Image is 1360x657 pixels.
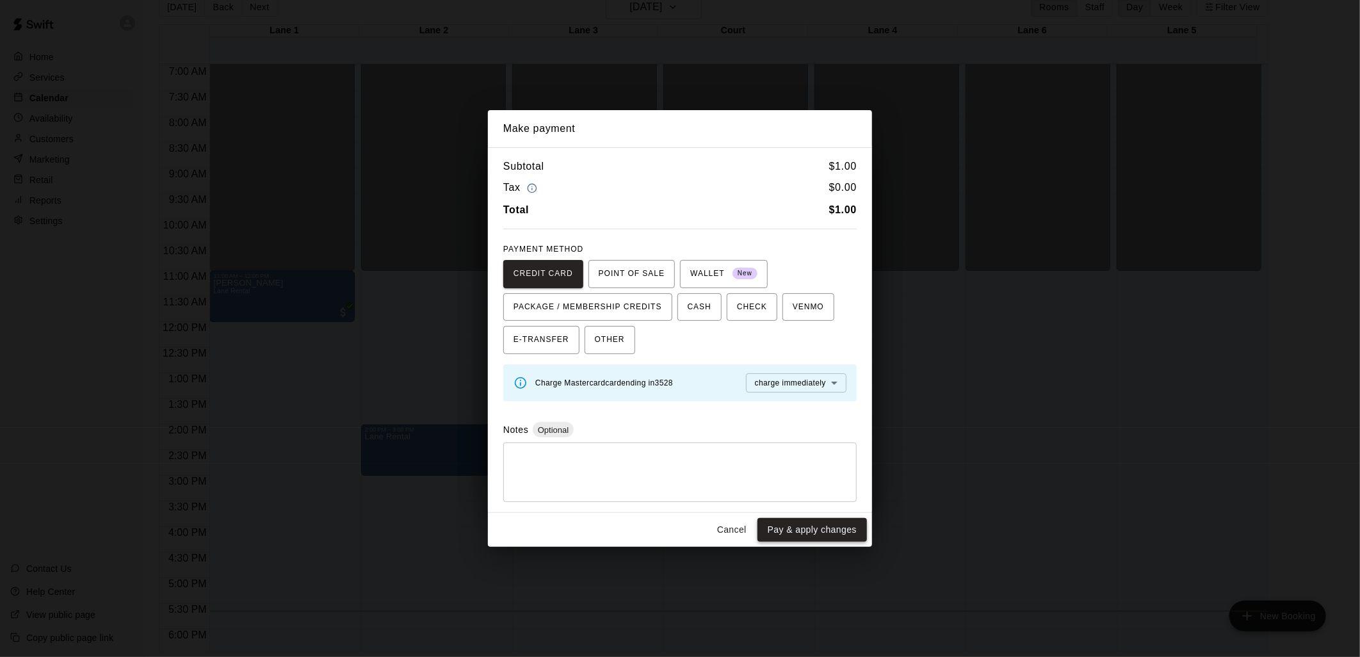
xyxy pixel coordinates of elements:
button: Cancel [711,518,752,542]
h6: $ 0.00 [829,179,857,197]
button: OTHER [585,326,635,354]
span: WALLET [690,264,757,284]
b: $ 1.00 [829,204,857,215]
span: OTHER [595,330,625,350]
button: WALLET New [680,260,768,288]
span: E-TRANSFER [514,330,569,350]
b: Total [503,204,529,215]
span: CASH [688,297,711,318]
h6: Subtotal [503,158,544,175]
button: E-TRANSFER [503,326,579,354]
span: charge immediately [755,378,826,387]
h6: $ 1.00 [829,158,857,175]
h6: Tax [503,179,540,197]
label: Notes [503,425,528,435]
button: CHECK [727,293,777,321]
button: CREDIT CARD [503,260,583,288]
span: New [733,265,757,282]
span: PACKAGE / MEMBERSHIP CREDITS [514,297,662,318]
span: CHECK [737,297,767,318]
span: PAYMENT METHOD [503,245,583,254]
button: Pay & apply changes [757,518,867,542]
button: POINT OF SALE [588,260,675,288]
button: VENMO [782,293,834,321]
span: POINT OF SALE [599,264,665,284]
h2: Make payment [488,110,872,147]
span: Charge Mastercard card ending in 3528 [535,378,673,387]
span: VENMO [793,297,824,318]
span: CREDIT CARD [514,264,573,284]
button: CASH [677,293,722,321]
button: PACKAGE / MEMBERSHIP CREDITS [503,293,672,321]
span: Optional [533,425,574,435]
